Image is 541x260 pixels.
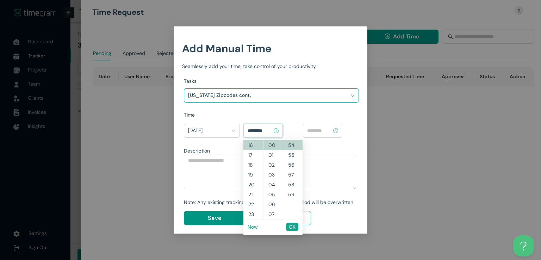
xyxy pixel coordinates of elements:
[182,40,359,57] h1: Add Manual Time
[286,223,298,231] button: OK
[184,77,359,85] div: Tasks
[182,62,359,70] div: Seamlessly add your time, take control of your productivity.
[283,140,303,150] div: 54
[283,180,303,190] div: 58
[263,180,283,190] div: 04
[263,199,283,209] div: 06
[243,190,263,199] div: 21
[243,140,263,150] div: 16
[243,180,263,190] div: 20
[188,90,271,100] h1: [US_STATE] Zipcodes cont,
[248,224,258,230] a: Now
[243,160,263,170] div: 18
[263,140,283,150] div: 00
[243,199,263,209] div: 22
[184,198,356,206] div: Note: Any existing tracking data for the selected period will be overwritten
[283,160,303,170] div: 56
[513,235,534,256] iframe: Toggle Customer Support
[263,160,283,170] div: 02
[263,209,283,219] div: 07
[243,209,263,219] div: 23
[283,170,303,180] div: 57
[283,150,303,160] div: 55
[263,150,283,160] div: 01
[289,223,296,231] span: OK
[184,211,245,225] button: Save
[188,125,236,136] span: Today
[243,150,263,160] div: 17
[263,170,283,180] div: 03
[208,213,221,222] span: Save
[263,190,283,199] div: 05
[184,111,359,119] div: Time
[243,170,263,180] div: 19
[283,190,303,199] div: 59
[184,147,356,155] div: Description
